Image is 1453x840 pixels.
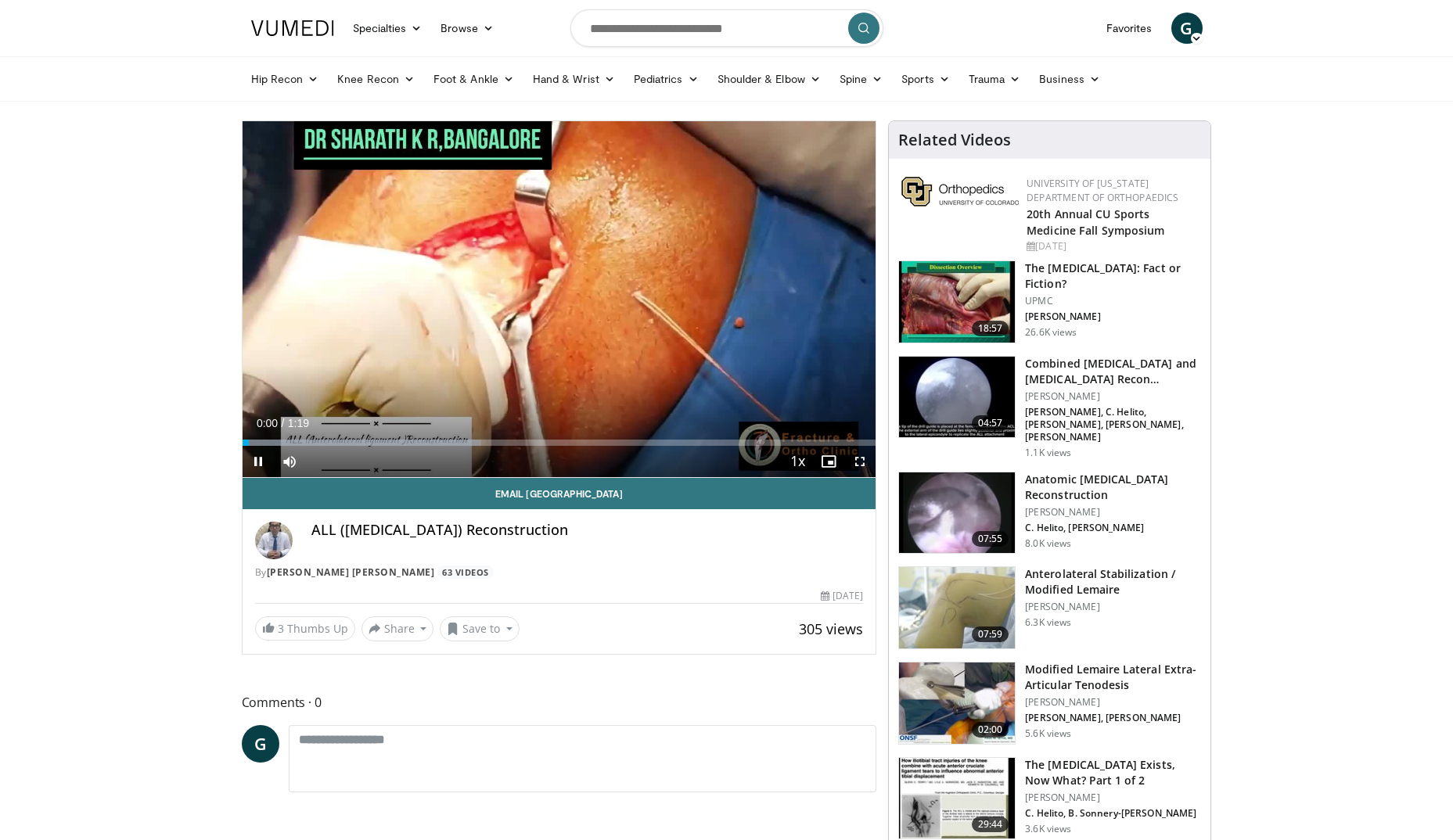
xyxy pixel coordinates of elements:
a: Knee Recon [328,63,424,95]
img: 1d8f2bd8-6b58-4c67-8b22-e01ee720397b.150x105_q85_crop-smart_upscale.jpg [899,261,1015,343]
a: 20th Annual CU Sports Medicine Fall Symposium [1027,206,1164,238]
a: Specialties [343,13,432,44]
img: VuMedi Logo [251,20,334,36]
a: Foot & Ankle [424,63,523,95]
div: Progress Bar [243,440,876,446]
img: b9cc11d2-c134-4907-8cab-7f745bebfcc5.150x105_q85_crop-smart_upscale.jpg [899,567,1015,648]
span: 1:19 [288,417,309,429]
span: 0:00 [257,417,278,429]
span: 29:44 [972,817,1009,832]
a: 07:55 Anatomic [MEDICAL_DATA] Reconstruction [PERSON_NAME] C. Helito, [PERSON_NAME] 8.0K views [898,472,1201,555]
p: 5.6K views [1025,727,1071,740]
img: 355603a8-37da-49b6-856f-e00d7e9307d3.png.150x105_q85_autocrop_double_scale_upscale_version-0.2.png [901,177,1019,206]
img: heCDP4pTuni5z6vX4xMDoxOjBzMTt2bJ.150x105_q85_crop-smart_upscale.jpg [899,472,1015,554]
a: Trauma [959,63,1030,95]
a: Browse [431,13,503,44]
h3: Combined [MEDICAL_DATA] and [MEDICAL_DATA] Recon… [1025,356,1201,387]
h4: Related Videos [898,131,1011,149]
p: [PERSON_NAME], [PERSON_NAME] [1025,712,1201,724]
input: Search topics, interventions [570,9,883,47]
button: Pause [243,446,274,477]
button: Share [361,616,434,641]
img: 6df0be28-6116-46f0-b1e7-e5db5296476d.150x105_q85_crop-smart_upscale.jpg [899,357,1015,438]
span: 04:57 [972,415,1009,431]
a: Spine [830,63,892,95]
img: Avatar [255,522,293,559]
p: [PERSON_NAME] [1025,506,1201,519]
a: 02:00 Modified Lemaire Lateral Extra-Articular Tenodesis [PERSON_NAME] [PERSON_NAME], [PERSON_NAM... [898,662,1201,745]
p: [PERSON_NAME] [1025,390,1201,403]
a: 18:57 The [MEDICAL_DATA]: Fact or Fiction? UPMC [PERSON_NAME] 26.6K views [898,260,1201,343]
h3: Anterolateral Stabilization / Modified Lemaire [1025,566,1201,598]
h3: The [MEDICAL_DATA]: Fact or Fiction? [1025,260,1201,292]
a: 07:59 Anterolateral Stabilization / Modified Lemaire [PERSON_NAME] 6.3K views [898,566,1201,649]
p: 8.0K views [1025,537,1071,550]
p: [PERSON_NAME] [1025,601,1201,613]
a: Sports [892,63,959,95]
p: C. Helito, B. Sonnery-[PERSON_NAME] [1025,807,1201,820]
p: 26.6K views [1025,326,1077,339]
h3: Anatomic [MEDICAL_DATA] Reconstruction [1025,472,1201,503]
span: 07:55 [972,531,1009,547]
span: 02:00 [972,722,1009,738]
a: 3 Thumbs Up [255,616,355,641]
p: 3.6K views [1025,823,1071,835]
a: Email [GEOGRAPHIC_DATA] [243,478,876,509]
button: Fullscreen [844,446,876,477]
span: 18:57 [972,321,1009,336]
span: 305 views [799,619,863,638]
a: Hip Recon [242,63,329,95]
span: Comments 0 [242,692,877,713]
p: [PERSON_NAME] [1025,792,1201,804]
a: Business [1030,63,1110,95]
a: 04:57 Combined [MEDICAL_DATA] and [MEDICAL_DATA] Recon… [PERSON_NAME] [PERSON_NAME], C. Helito, [... [898,356,1201,459]
span: / [282,417,285,429]
a: Shoulder & Elbow [708,63,830,95]
a: G [1171,13,1203,44]
p: UPMC [1025,295,1201,307]
a: Pediatrics [624,63,708,95]
img: 72c920d8-f8b1-4090-b361-d7a7db0683b5.150x105_q85_crop-smart_upscale.jpg [899,662,1015,744]
h3: The [MEDICAL_DATA] Exists, Now What? Part 1 of 2 [1025,757,1201,788]
button: Enable picture-in-picture mode [813,446,844,477]
button: Mute [274,446,305,477]
div: By [255,565,864,580]
a: 29:44 The [MEDICAL_DATA] Exists, Now What? Part 1 of 2 [PERSON_NAME] C. Helito, B. Sonnery-[PERSO... [898,757,1201,840]
a: 63 Videos [437,565,495,579]
button: Playback Rate [782,446,813,477]
h4: ALL ([MEDICAL_DATA]) Reconstruction [311,522,864,539]
span: 3 [278,621,284,636]
button: Save to [440,616,520,641]
a: [PERSON_NAME] [PERSON_NAME] [267,565,435,579]
p: 1.1K views [1025,447,1071,459]
p: 6.3K views [1025,616,1071,629]
a: University of [US_STATE] Department of Orthopaedics [1027,177,1178,204]
a: G [242,725,279,763]
p: [PERSON_NAME] [1025,696,1201,709]
a: Hand & Wrist [523,63,624,95]
a: Favorites [1097,13,1162,44]
p: [PERSON_NAME], C. Helito, [PERSON_NAME], [PERSON_NAME], [PERSON_NAME] [1025,406,1201,443]
div: [DATE] [821,589,863,603]
div: [DATE] [1027,239,1198,253]
p: C. Helito, [PERSON_NAME] [1025,522,1201,534]
span: 07:59 [972,626,1009,642]
h3: Modified Lemaire Lateral Extra-Articular Tenodesis [1025,662,1201,693]
video-js: Video Player [243,121,876,478]
img: OBUNpHPPVucfKoyX4xMDoxOjA4MTsiGN.150x105_q85_crop-smart_upscale.jpg [899,758,1015,839]
p: [PERSON_NAME] [1025,311,1201,323]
